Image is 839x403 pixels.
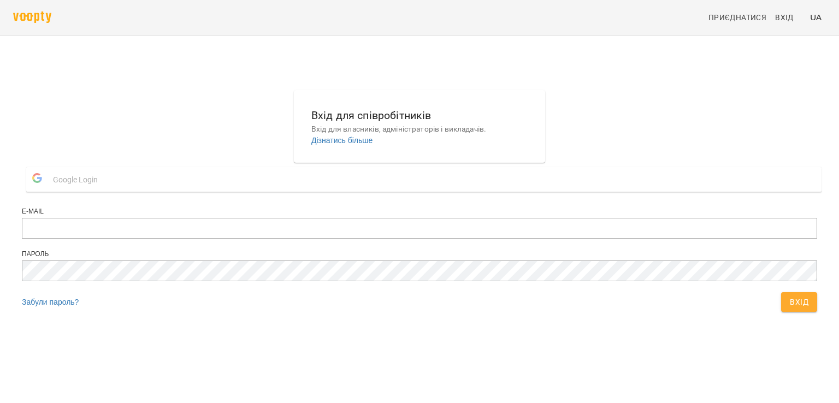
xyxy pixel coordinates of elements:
button: Вхід для співробітниківВхід для власників, адміністраторів і викладачів.Дізнатись більше [303,98,536,155]
a: Дізнатись більше [311,136,373,145]
div: E-mail [22,207,817,216]
span: Приєднатися [708,11,766,24]
div: Пароль [22,250,817,259]
h6: Вхід для співробітників [311,107,528,124]
img: voopty.png [13,11,51,23]
button: UA [806,7,826,27]
a: Приєднатися [704,8,771,27]
span: Вхід [775,11,794,24]
span: Google Login [53,169,103,191]
p: Вхід для власників, адміністраторів і викладачів. [311,124,528,135]
span: UA [810,11,822,23]
a: Вхід [771,8,806,27]
button: Google Login [26,167,822,192]
button: Вхід [781,292,817,312]
span: Вхід [790,295,808,309]
a: Забули пароль? [22,298,79,306]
